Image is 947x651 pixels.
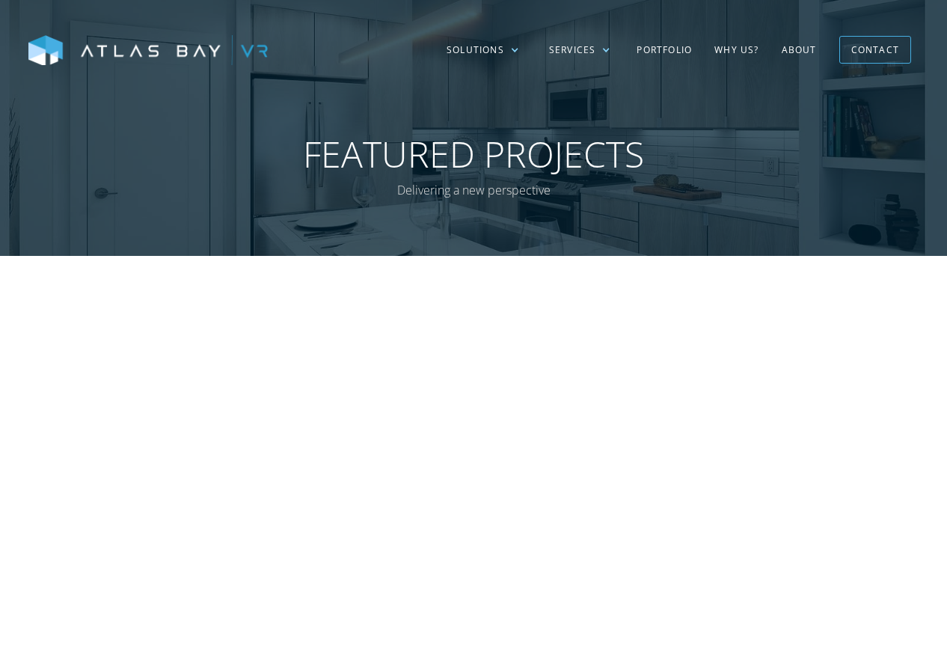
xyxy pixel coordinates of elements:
div: Solutions [447,43,504,57]
h1: Featured Projects [212,132,735,176]
a: Portfolio [625,28,703,72]
img: Atlas Bay VR Logo [28,35,268,67]
a: Why US? [703,28,770,72]
div: Contact [851,38,899,61]
a: About [770,28,828,72]
div: Services [534,28,626,72]
div: Solutions [432,28,534,72]
p: Delivering a new perspective [212,180,735,201]
a: Contact [839,36,911,64]
div: Services [549,43,596,57]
